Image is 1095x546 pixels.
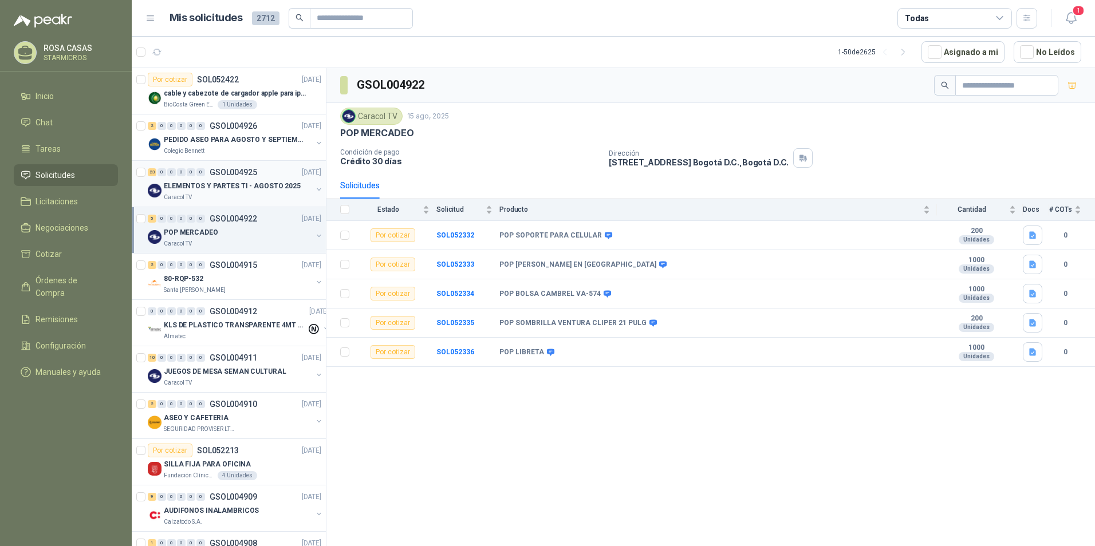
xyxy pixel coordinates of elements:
[197,76,239,84] p: SOL052422
[197,446,239,454] p: SOL052213
[302,74,321,85] p: [DATE]
[1049,230,1081,241] b: 0
[436,348,474,356] a: SOL052336
[210,168,257,176] p: GSOL004925
[14,164,118,186] a: Solicitudes
[1049,347,1081,358] b: 0
[148,369,162,383] img: Company Logo
[959,323,994,332] div: Unidades
[436,260,474,268] a: SOL052333
[14,85,118,107] a: Inicio
[44,54,115,61] p: STARMICROS
[36,221,88,234] span: Negociaciones
[302,445,321,456] p: [DATE]
[170,10,243,26] h1: Mis solicitudes
[14,217,118,239] a: Negociaciones
[196,307,205,315] div: 0
[157,215,166,223] div: 0
[164,239,192,248] p: Caracol TV
[937,199,1023,221] th: Cantidad
[436,231,474,239] b: SOL052332
[148,119,324,156] a: 2 0 0 0 0 0 GSOL004926[DATE] Company LogoPEDIDO ASEO PARA AGOSTO Y SEPTIEMBREColegio Bennett
[148,165,324,202] a: 23 0 0 0 0 0 GSOL004925[DATE] Company LogoELEMENTOS Y PARTES TI - AGOSTO 2025Caracol TV
[342,110,355,122] img: Company Logo
[210,261,257,269] p: GSOL004915
[164,274,203,284] p: 80-RQP-532
[36,90,54,102] span: Inicio
[177,354,186,362] div: 0
[252,11,279,25] span: 2712
[157,307,166,315] div: 0
[148,91,162,105] img: Company Logo
[36,195,78,208] span: Licitaciones
[1023,199,1049,221] th: Docs
[210,400,257,408] p: GSOL004910
[14,335,118,357] a: Configuración
[157,493,166,501] div: 0
[14,138,118,160] a: Tareas
[164,286,226,295] p: Santa [PERSON_NAME]
[499,319,647,328] b: POP SOMBRILLA VENTURA CLIPER 21 PULG
[167,168,176,176] div: 0
[14,191,118,212] a: Licitaciones
[371,228,415,242] div: Por cotizar
[148,400,156,408] div: 2
[148,137,162,151] img: Company Logo
[36,143,61,155] span: Tareas
[164,378,192,387] p: Caracol TV
[167,261,176,269] div: 0
[371,345,415,359] div: Por cotizar
[371,258,415,271] div: Por cotizar
[340,127,414,139] p: POP MERCADEO
[148,168,156,176] div: 23
[177,400,186,408] div: 0
[164,517,202,527] p: Calzatodo S.A.
[177,307,186,315] div: 0
[340,148,600,156] p: Condición de pago
[148,184,162,197] img: Company Logo
[132,68,326,114] a: Por cotizarSOL052422[DATE] Company Logocable y cabezote de cargador apple para iphoneBioCosta Gre...
[167,400,176,408] div: 0
[340,156,600,166] p: Crédito 30 días
[302,353,321,363] p: [DATE]
[499,231,602,240] b: POP SOPORTE PARA CELULAR
[36,274,107,299] span: Órdenes de Compra
[609,157,789,167] p: [STREET_ADDRESS] Bogotá D.C. , Bogotá D.C.
[436,290,474,298] a: SOL052334
[436,319,474,327] a: SOL052335
[905,12,929,25] div: Todas
[14,361,118,383] a: Manuales y ayuda
[157,122,166,130] div: 0
[44,44,115,52] p: ROSA CASAS
[157,354,166,362] div: 0
[921,41,1005,63] button: Asignado a mi
[167,307,176,315] div: 0
[167,215,176,223] div: 0
[196,215,205,223] div: 0
[302,492,321,503] p: [DATE]
[164,332,186,341] p: Almatec
[1049,199,1095,221] th: # COTs
[167,122,176,130] div: 0
[210,307,257,315] p: GSOL004912
[14,308,118,330] a: Remisiones
[959,294,994,303] div: Unidades
[148,493,156,501] div: 9
[148,304,331,341] a: 0 0 0 0 0 0 GSOL004912[DATE] Company LogoKLS DE PLASTICO TRANSPARENTE 4MT CAL 4 Y CINTA TRAAlmatec
[196,354,205,362] div: 0
[164,134,306,145] p: PEDIDO ASEO PARA AGOSTO Y SEPTIEMBRE
[302,213,321,224] p: [DATE]
[340,108,403,125] div: Caracol TV
[499,260,656,270] b: POP [PERSON_NAME] EN [GEOGRAPHIC_DATA]
[148,261,156,269] div: 2
[148,307,156,315] div: 0
[357,76,426,94] h3: GSOL004922
[196,400,205,408] div: 0
[1072,5,1085,16] span: 1
[164,425,236,434] p: SEGURIDAD PROVISER LTDA
[36,116,53,129] span: Chat
[296,14,304,22] span: search
[148,351,324,387] a: 10 0 0 0 0 0 GSOL004911[DATE] Company LogoJUEGOS DE MESA SEMAN CULTURALCaracol TV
